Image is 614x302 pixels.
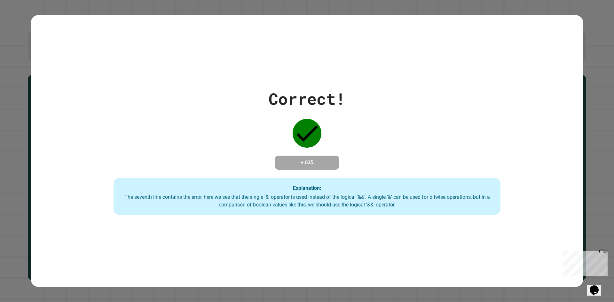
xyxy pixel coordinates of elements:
iframe: chat widget [561,249,608,276]
h4: + 635 [281,159,333,166]
div: Correct! [269,87,345,111]
iframe: chat widget [587,276,608,296]
div: Chat with us now!Close [3,3,44,41]
div: The seventh line contains the error, here we see that the single '&' operator is used instead of ... [120,193,494,209]
strong: Explanation: [293,185,321,191]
